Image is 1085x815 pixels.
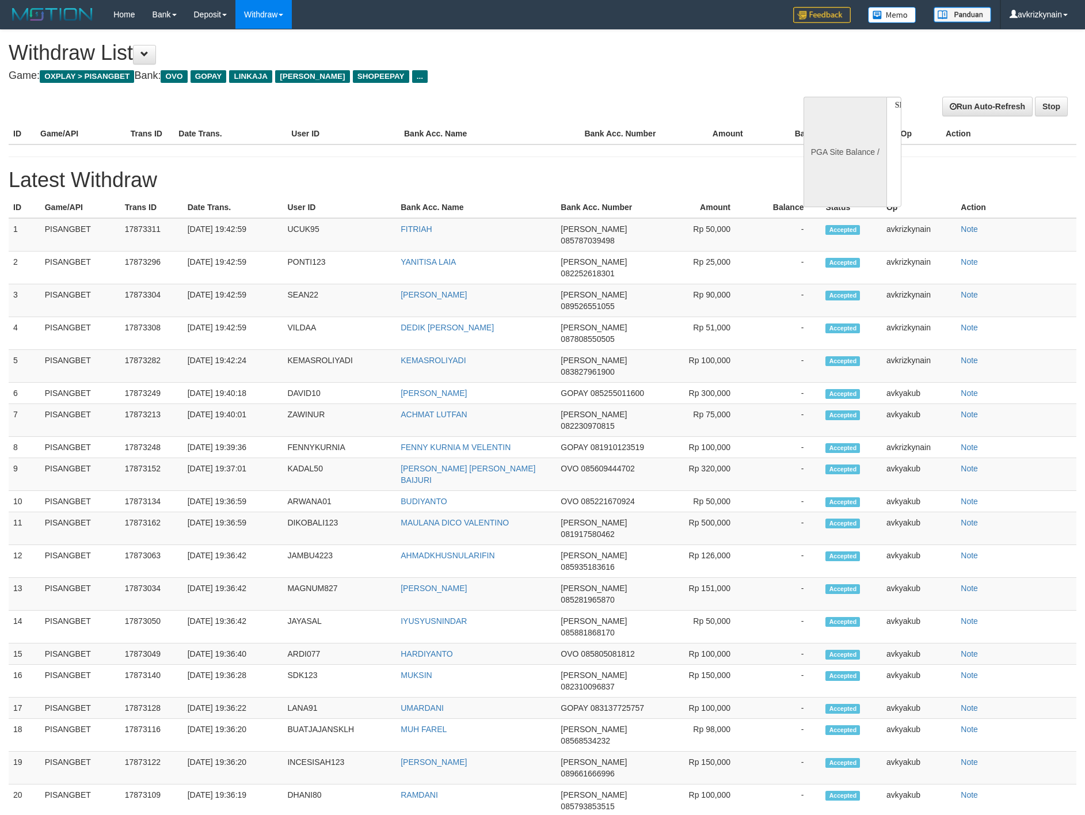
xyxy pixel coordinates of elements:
[275,70,349,83] span: [PERSON_NAME]
[748,665,821,698] td: -
[40,665,120,698] td: PISANGBET
[561,290,627,299] span: [PERSON_NAME]
[120,719,183,752] td: 17873116
[9,512,40,545] td: 11
[183,719,283,752] td: [DATE] 19:36:20
[561,443,588,452] span: GOPAY
[120,383,183,404] td: 17873249
[561,302,614,311] span: 089526551055
[120,491,183,512] td: 17873134
[748,611,821,643] td: -
[882,218,956,252] td: avkrizkynain
[183,643,283,665] td: [DATE] 19:36:40
[661,578,748,611] td: Rp 151,000
[9,383,40,404] td: 6
[961,464,978,473] a: Note
[283,643,396,665] td: ARDI077
[401,757,467,767] a: [PERSON_NAME]
[882,491,956,512] td: avkyakub
[9,611,40,643] td: 14
[40,719,120,752] td: PISANGBET
[793,7,851,23] img: Feedback.jpg
[283,719,396,752] td: BUATJAJANSKLH
[825,410,860,420] span: Accepted
[9,218,40,252] td: 1
[825,650,860,660] span: Accepted
[9,545,40,578] td: 12
[183,404,283,437] td: [DATE] 19:40:01
[40,218,120,252] td: PISANGBET
[283,611,396,643] td: JAYASAL
[556,197,661,218] th: Bank Acc. Number
[748,752,821,784] td: -
[961,290,978,299] a: Note
[661,512,748,545] td: Rp 500,000
[661,719,748,752] td: Rp 98,000
[9,169,1076,192] h1: Latest Withdraw
[283,437,396,458] td: FENNYKURNIA
[825,443,860,453] span: Accepted
[942,97,1033,116] a: Run Auto-Refresh
[804,97,886,207] div: PGA Site Balance /
[9,284,40,317] td: 3
[941,123,1076,144] th: Action
[1035,97,1068,116] a: Stop
[412,70,428,83] span: ...
[9,41,712,64] h1: Withdraw List
[896,123,941,144] th: Op
[283,197,396,218] th: User ID
[401,257,456,266] a: YANITISA LAIA
[661,437,748,458] td: Rp 100,000
[401,584,467,593] a: [PERSON_NAME]
[401,671,432,680] a: MUKSIN
[40,284,120,317] td: PISANGBET
[748,317,821,350] td: -
[748,284,821,317] td: -
[561,682,614,691] span: 082310096837
[401,790,438,799] a: RAMDANI
[591,389,644,398] span: 085255011600
[661,643,748,665] td: Rp 100,000
[283,350,396,383] td: KEMASROLIYADI
[882,611,956,643] td: avkyakub
[9,698,40,719] td: 17
[882,719,956,752] td: avkyakub
[183,437,283,458] td: [DATE] 19:39:36
[40,611,120,643] td: PISANGBET
[961,356,978,365] a: Note
[120,698,183,719] td: 17873128
[40,698,120,719] td: PISANGBET
[748,491,821,512] td: -
[561,584,627,593] span: [PERSON_NAME]
[401,389,467,398] a: [PERSON_NAME]
[283,458,396,491] td: KADAL50
[9,252,40,284] td: 2
[748,197,821,218] th: Balance
[401,443,511,452] a: FENNY KURNIA M VELENTIN
[825,389,860,399] span: Accepted
[581,649,634,658] span: 085805081812
[961,616,978,626] a: Note
[748,437,821,458] td: -
[961,443,978,452] a: Note
[825,551,860,561] span: Accepted
[183,665,283,698] td: [DATE] 19:36:28
[40,70,134,83] span: OXPLAY > PISANGBET
[661,698,748,719] td: Rp 100,000
[183,752,283,784] td: [DATE] 19:36:20
[561,562,614,572] span: 085935183616
[401,323,494,332] a: DEDIK [PERSON_NAME]
[9,350,40,383] td: 5
[401,290,467,299] a: [PERSON_NAME]
[120,218,183,252] td: 17873311
[561,757,627,767] span: [PERSON_NAME]
[120,752,183,784] td: 17873122
[825,464,860,474] span: Accepted
[283,491,396,512] td: ARWANA01
[882,545,956,578] td: avkyakub
[183,284,283,317] td: [DATE] 19:42:59
[283,252,396,284] td: PONTI123
[561,551,627,560] span: [PERSON_NAME]
[661,284,748,317] td: Rp 90,000
[36,123,126,144] th: Game/API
